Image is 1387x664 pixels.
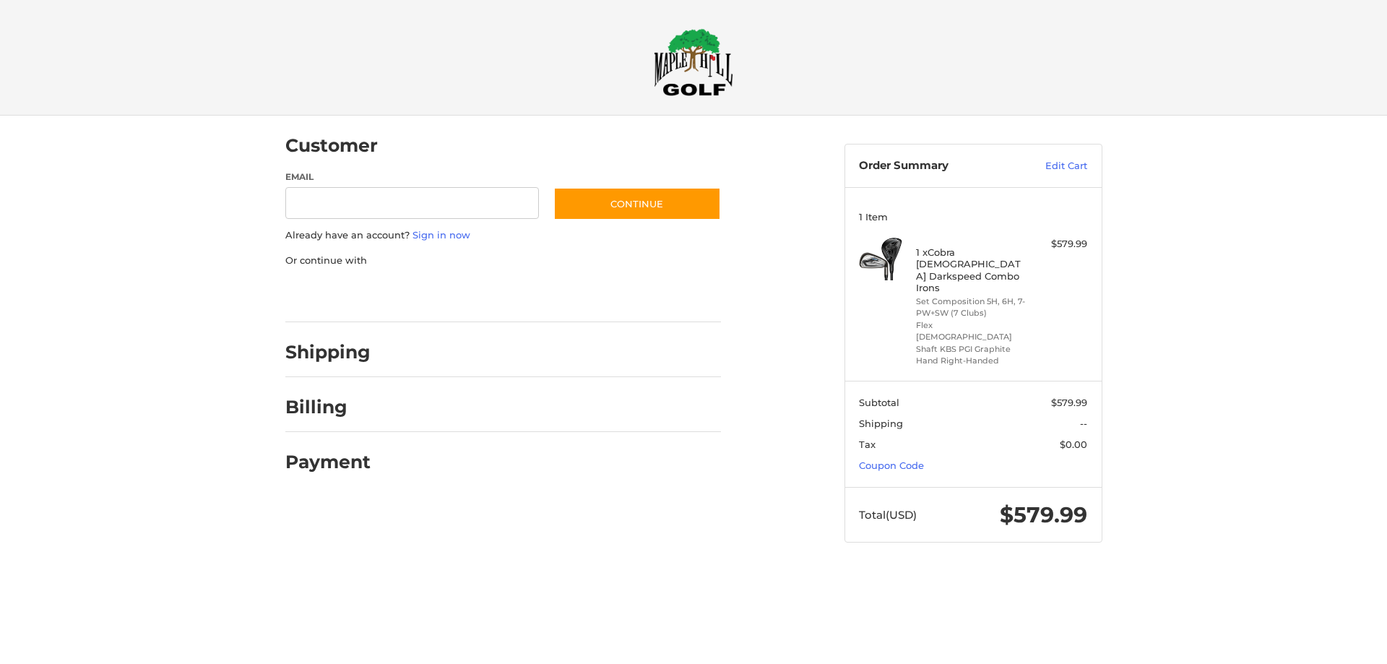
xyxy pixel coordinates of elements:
[14,602,173,650] iframe: Gorgias live chat messenger
[285,171,540,184] label: Email
[859,159,1014,173] h3: Order Summary
[859,418,903,429] span: Shipping
[403,282,511,308] iframe: PayPal-paylater
[1268,625,1387,664] iframe: Google Customer Reviews
[285,396,370,418] h2: Billing
[859,439,876,450] span: Tax
[1080,418,1087,429] span: --
[859,508,917,522] span: Total (USD)
[916,355,1027,367] li: Hand Right-Handed
[916,343,1027,355] li: Shaft KBS PGI Graphite
[285,228,721,243] p: Already have an account?
[859,397,899,408] span: Subtotal
[285,254,721,268] p: Or continue with
[916,246,1027,293] h4: 1 x Cobra [DEMOGRAPHIC_DATA] Darkspeed Combo Irons
[1060,439,1087,450] span: $0.00
[1000,501,1087,528] span: $579.99
[916,296,1027,319] li: Set Composition 5H, 6H, 7-PW+SW (7 Clubs)
[859,460,924,471] a: Coupon Code
[280,282,389,308] iframe: PayPal-paypal
[412,229,470,241] a: Sign in now
[285,134,378,157] h2: Customer
[1030,237,1087,251] div: $579.99
[859,211,1087,223] h3: 1 Item
[916,319,1027,343] li: Flex [DEMOGRAPHIC_DATA]
[285,451,371,473] h2: Payment
[285,341,371,363] h2: Shipping
[654,28,733,96] img: Maple Hill Golf
[553,187,721,220] button: Continue
[1014,159,1087,173] a: Edit Cart
[525,282,634,308] iframe: PayPal-venmo
[1051,397,1087,408] span: $579.99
